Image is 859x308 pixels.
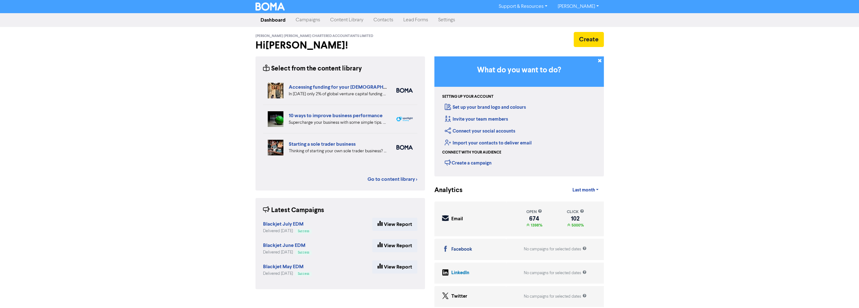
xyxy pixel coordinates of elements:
div: Delivered [DATE] [263,228,312,234]
div: In 2024 only 2% of global venture capital funding went to female-only founding teams. We highligh... [289,91,387,97]
a: Invite your team members [445,116,508,122]
a: Starting a sole trader business [289,141,356,147]
span: Success [298,251,309,254]
div: Thinking of starting your own sole trader business? The Sole Trader Toolkit from the Ministry of ... [289,148,387,154]
div: 674 [526,216,542,221]
a: Lead Forms [398,14,433,26]
a: View Report [372,260,417,274]
div: Delivered [DATE] [263,271,312,277]
h2: Hi [PERSON_NAME] ! [255,39,425,51]
div: click [567,209,584,215]
a: View Report [372,239,417,252]
div: Analytics [434,185,455,195]
div: Select from the content library [263,64,362,74]
div: Twitter [451,293,467,300]
a: Dashboard [255,14,291,26]
span: Last month [572,187,595,193]
a: Accessing funding for your [DEMOGRAPHIC_DATA]-led businesses [289,84,442,90]
a: Support & Resources [494,2,552,12]
strong: Blackjet May EDM [263,264,303,270]
a: Content Library [325,14,368,26]
a: Set up your brand logo and colours [445,104,526,110]
div: Delivered [DATE] [263,249,312,255]
a: Settings [433,14,460,26]
a: Last month [567,184,604,196]
div: Connect with your audience [442,150,501,155]
div: Supercharge your business with some simple tips. Eliminate distractions & bad customers, get a pl... [289,119,387,126]
a: [PERSON_NAME] [552,2,604,12]
div: Facebook [451,246,472,253]
a: Blackjet May EDM [263,264,303,269]
img: boma [396,88,413,93]
div: Getting Started in BOMA [434,56,604,176]
a: Blackjet July EDM [263,222,303,227]
div: Create a campaign [445,158,491,167]
h3: What do you want to do? [444,66,594,75]
div: No campaigns for selected dates [524,270,587,276]
a: Campaigns [291,14,325,26]
div: Email [451,216,463,223]
span: Success [298,230,309,233]
strong: Blackjet July EDM [263,221,303,227]
div: open [526,209,542,215]
a: Go to content library > [368,175,417,183]
a: Blackjet June EDM [263,243,305,248]
div: Latest Campaigns [263,206,324,215]
span: [PERSON_NAME] [PERSON_NAME] Chartered Accountants Limited [255,34,373,38]
a: Contacts [368,14,398,26]
a: 10 ways to improve business performance [289,112,383,119]
img: BOMA Logo [255,3,285,11]
div: LinkedIn [451,269,469,277]
button: Create [574,32,604,47]
img: spotlight [396,117,413,122]
div: Setting up your account [442,94,493,100]
a: Import your contacts to deliver email [445,140,532,146]
span: 1398% [529,223,542,228]
span: 5000% [570,223,584,228]
img: boma [396,145,413,150]
a: Connect your social accounts [445,128,515,134]
div: No campaigns for selected dates [524,246,587,252]
a: View Report [372,218,417,231]
div: 102 [567,216,584,221]
span: Success [298,272,309,275]
div: No campaigns for selected dates [524,294,587,300]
